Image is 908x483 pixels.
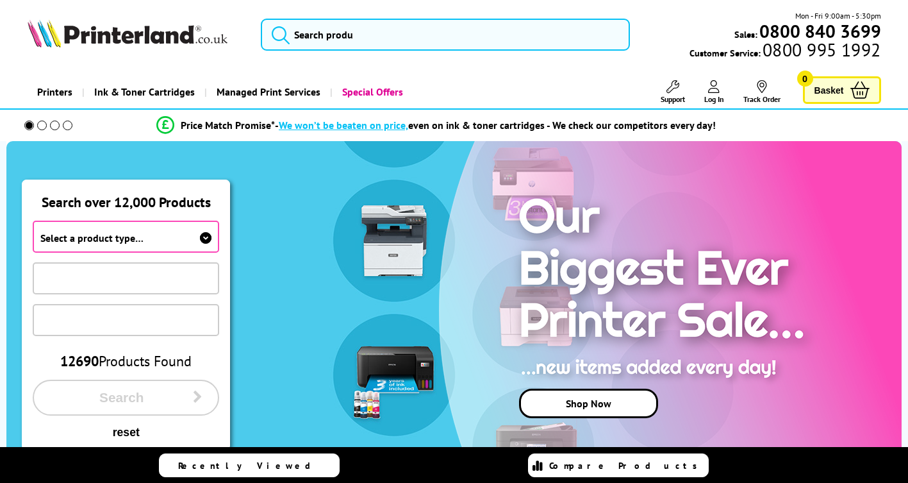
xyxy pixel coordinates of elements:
a: Ink & Toner Cartridges [82,76,204,108]
b: 0800 840 3699 [759,19,881,43]
a: Log In [704,80,724,104]
a: Track Order [743,80,780,104]
div: - even on ink & toner cartridges - We check our competitors every day! [275,119,716,131]
a: Recently Viewed [159,453,340,477]
span: Mon - Fri 9:00am - 5:30pm [795,10,881,22]
span: 12690 [60,352,99,370]
div: Products Found [33,352,219,370]
span: 0 [797,71,813,87]
span: 0800 995 1992 [761,44,880,56]
span: Basket [814,81,844,99]
span: Log In [704,94,724,104]
li: modal_Promise [6,114,866,137]
a: Printerland Logo [28,19,245,50]
span: We won’t be beaten on price, [279,119,408,131]
span: Search [50,390,193,405]
span: Customer Service: [689,44,880,59]
img: Printerland Logo [28,19,227,47]
a: Printers [28,76,82,108]
input: Search produ [261,19,630,51]
div: Search over 12,000 Products [22,180,229,211]
button: reset [33,425,219,440]
a: 0800 840 3699 [757,25,881,37]
a: Compare Products [528,453,709,477]
span: Select a product type… [40,232,144,244]
span: Support [661,94,685,104]
span: Recently Viewed [178,460,324,471]
span: Sales: [734,28,757,40]
a: Basket 0 [803,76,881,104]
span: Price Match Promise* [181,119,275,131]
a: Special Offers [330,76,413,108]
span: Ink & Toner Cartridges [94,76,195,108]
a: Support [661,80,685,104]
span: Compare Products [549,460,704,471]
a: Shop Now [519,389,658,418]
button: Search [33,380,219,416]
a: Managed Print Services [204,76,330,108]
